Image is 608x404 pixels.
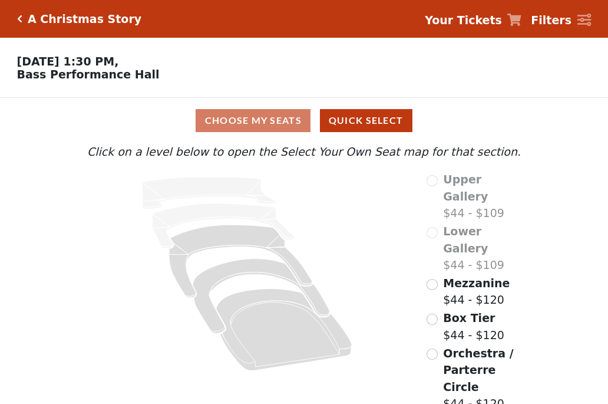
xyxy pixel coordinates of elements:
[443,225,488,255] span: Lower Gallery
[443,173,488,203] span: Upper Gallery
[153,203,295,248] path: Lower Gallery - Seats Available: 0
[531,14,571,27] strong: Filters
[443,277,510,290] span: Mezzanine
[443,311,495,324] span: Box Tier
[216,289,352,371] path: Orchestra / Parterre Circle - Seats Available: 120
[443,275,510,308] label: $44 - $120
[17,15,22,23] a: Click here to go back to filters
[425,14,502,27] strong: Your Tickets
[443,171,524,222] label: $44 - $109
[84,143,524,160] p: Click on a level below to open the Select Your Own Seat map for that section.
[531,12,591,29] a: Filters
[443,347,513,393] span: Orchestra / Parterre Circle
[28,12,141,26] h5: A Christmas Story
[425,12,521,29] a: Your Tickets
[142,177,276,209] path: Upper Gallery - Seats Available: 0
[443,310,504,343] label: $44 - $120
[320,109,412,132] button: Quick Select
[443,223,524,274] label: $44 - $109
